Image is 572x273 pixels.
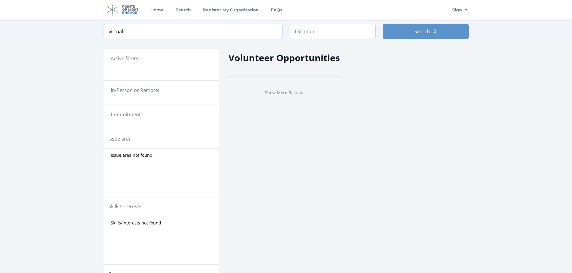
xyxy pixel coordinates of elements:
input: Keyword [104,24,283,39]
a: Show More Results [265,90,303,96]
legend: Skills/Interests [108,203,141,210]
button: Search [383,24,469,39]
h2: Volunteer Opportunities [228,51,340,64]
legend: Issue area [108,135,132,142]
span: Issue area not found. [111,152,154,158]
span: Search [414,28,430,35]
input: Location [290,24,376,39]
span: Skills/Interests not found. [111,220,162,226]
legend: In-Person or Remote: [111,87,212,94]
legend: Commitment: [111,111,212,118]
h3: Active filters [111,55,138,62]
